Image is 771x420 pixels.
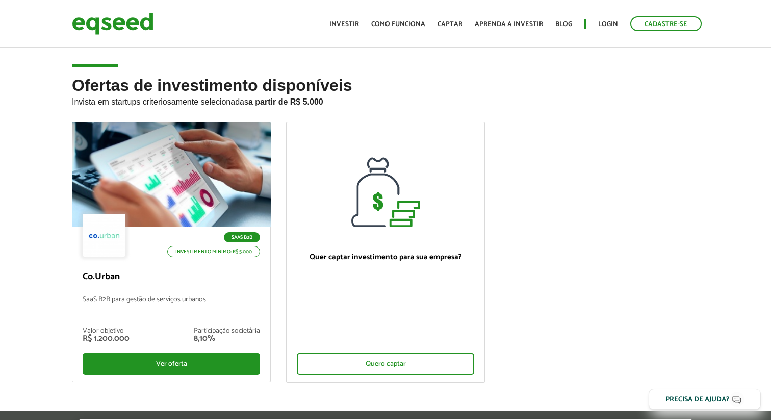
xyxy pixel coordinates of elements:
a: Blog [555,21,572,28]
div: Ver oferta [83,353,260,375]
a: Cadastre-se [630,16,702,31]
div: R$ 1.200.000 [83,335,130,343]
div: Quero captar [297,353,474,375]
h2: Ofertas de investimento disponíveis [72,77,699,122]
div: Valor objetivo [83,328,130,335]
div: 8,10% [194,335,260,343]
img: EqSeed [72,10,153,37]
p: Quer captar investimento para sua empresa? [297,253,474,262]
a: Aprenda a investir [475,21,543,28]
a: Quer captar investimento para sua empresa? Quero captar [286,122,485,383]
p: Investimento mínimo: R$ 5.000 [167,246,260,257]
p: Co.Urban [83,271,260,283]
div: Participação societária [194,328,260,335]
a: Captar [438,21,462,28]
p: Invista em startups criteriosamente selecionadas [72,94,699,107]
a: SaaS B2B Investimento mínimo: R$ 5.000 Co.Urban SaaS B2B para gestão de serviços urbanos Valor ob... [72,122,271,382]
a: Como funciona [371,21,425,28]
a: Investir [329,21,359,28]
p: SaaS B2B para gestão de serviços urbanos [83,295,260,317]
p: SaaS B2B [224,232,260,242]
a: Login [598,21,618,28]
strong: a partir de R$ 5.000 [248,97,323,106]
